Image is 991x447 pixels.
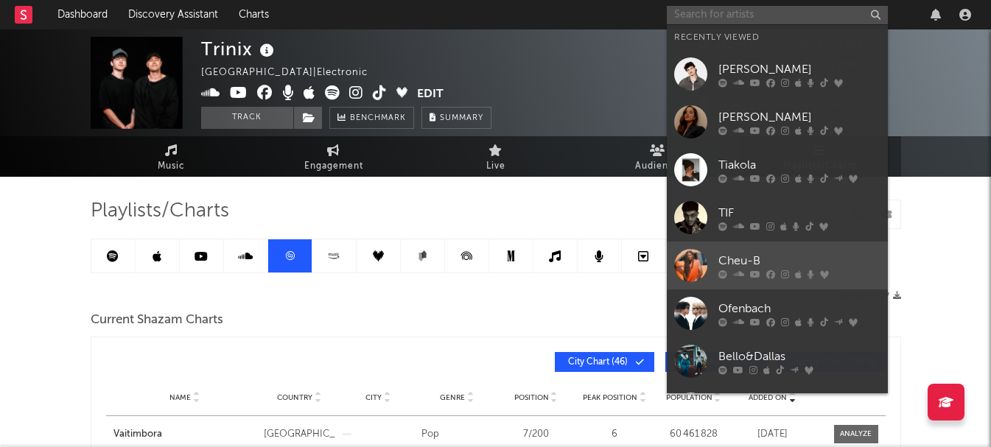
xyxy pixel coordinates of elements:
a: Tiakola [667,146,888,194]
span: Name [169,393,191,402]
div: Cheu-B [718,252,880,270]
span: Music [158,158,185,175]
a: TIF [667,194,888,242]
a: Live [415,136,577,177]
div: Bello&Dallas [718,348,880,365]
div: TIF [718,204,880,222]
span: Genre [440,393,465,402]
span: Engagement [304,158,363,175]
div: Recently Viewed [674,29,880,46]
div: [PERSON_NAME] [718,60,880,78]
span: Population [666,393,712,402]
a: Audience [577,136,739,177]
div: 60 461 828 [658,427,729,442]
div: 7 / 200 [500,427,572,442]
span: Audience [635,158,680,175]
span: Position [514,393,549,402]
a: Ofenbach [667,289,888,337]
div: Trinix [201,37,278,61]
div: Ofenbach [718,300,880,317]
button: Track [201,107,293,129]
button: Genre Chart(10) [665,352,766,372]
button: City Chart(46) [555,352,654,372]
div: [PERSON_NAME] [718,108,880,126]
a: La Hasba22 [667,385,888,433]
a: [PERSON_NAME] [667,98,888,146]
a: Bello&Dallas [667,337,888,385]
a: Cheu-B [667,242,888,289]
a: Engagement [253,136,415,177]
a: Vaitimbora [113,427,256,442]
a: [PERSON_NAME] [667,50,888,98]
button: Edit [417,85,444,104]
div: [DATE] [737,427,808,442]
span: Added On [749,393,787,402]
a: Music [91,136,253,177]
span: City [365,393,382,402]
input: Search for artists [667,6,888,24]
button: Summary [421,107,491,129]
a: Benchmark [329,107,414,129]
span: City Chart ( 46 ) [564,358,632,367]
span: Benchmark [350,110,406,127]
div: [GEOGRAPHIC_DATA] [264,427,335,442]
div: [GEOGRAPHIC_DATA] | Electronic [201,64,385,82]
div: Pop [421,427,493,442]
span: Peak Position [583,393,637,402]
span: Country [277,393,312,402]
span: Live [486,158,505,175]
div: Tiakola [718,156,880,174]
span: Current Shazam Charts [91,312,223,329]
span: Summary [440,114,483,122]
div: 6 [579,427,651,442]
span: Playlists/Charts [91,203,229,220]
